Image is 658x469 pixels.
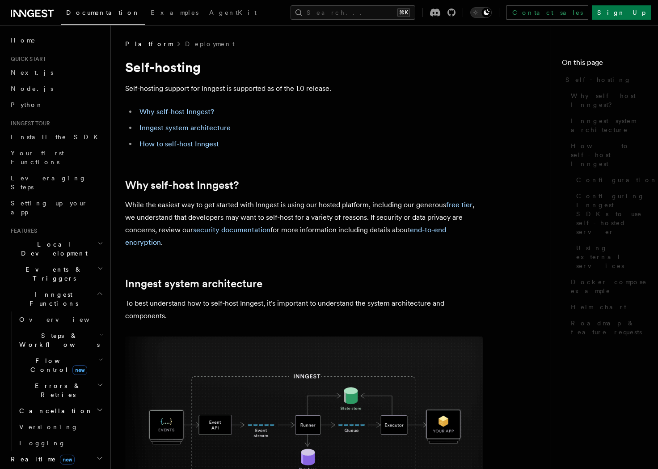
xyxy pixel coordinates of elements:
span: Setting up your app [11,200,88,216]
p: To best understand how to self-host Inngest, it's important to understand the system architecture... [125,297,483,322]
span: Inngest Functions [7,290,97,308]
a: Why self-host Inngest? [567,88,647,113]
span: Errors & Retries [16,381,97,399]
button: Realtimenew [7,451,105,467]
span: Configuring Inngest SDKs to use self-hosted server [576,192,647,236]
span: Events & Triggers [7,265,97,283]
a: Install the SDK [7,129,105,145]
a: security documentation [193,226,270,234]
a: Deployment [185,39,235,48]
span: Your first Functions [11,149,64,166]
span: Using external services [576,243,647,270]
span: Steps & Workflows [16,331,100,349]
span: Local Development [7,240,97,258]
span: Helm chart [571,303,626,311]
span: Self-hosting [565,75,631,84]
a: Configuration [573,172,647,188]
a: free tier [446,200,472,209]
h4: On this page [562,57,647,72]
span: Flow Control [16,356,98,374]
a: Contact sales [506,5,588,20]
a: AgentKit [204,3,262,24]
a: Setting up your app [7,195,105,220]
a: Why self-host Inngest? [125,179,239,192]
span: Roadmap & feature requests [571,319,647,337]
span: Platform [125,39,173,48]
button: Search...⌘K [291,5,415,20]
a: Roadmap & feature requests [567,315,647,340]
p: While the easiest way to get started with Inngest is using our hosted platform, including our gen... [125,199,483,249]
a: Helm chart [567,299,647,315]
a: How to self-host Inngest [139,140,219,148]
a: Self-hosting [562,72,647,88]
button: Errors & Retries [16,378,105,403]
span: Install the SDK [11,133,103,141]
a: Versioning [16,419,105,435]
span: Realtime [7,455,75,464]
a: Examples [145,3,204,24]
a: Sign Up [592,5,651,20]
span: Versioning [19,423,78,431]
span: new [60,455,75,465]
a: Node.js [7,81,105,97]
span: Features [7,227,37,234]
a: Documentation [61,3,145,25]
span: Logging [19,439,66,447]
span: Inngest system architecture [571,116,647,134]
span: Overview [19,316,111,323]
a: Logging [16,435,105,451]
span: Cancellation [16,406,93,415]
button: Steps & Workflows [16,328,105,353]
button: Cancellation [16,403,105,419]
span: How to self-host Inngest [571,141,647,168]
span: Why self-host Inngest? [571,91,647,109]
span: Quick start [7,55,46,63]
a: Using external services [573,240,647,274]
a: Docker compose example [567,274,647,299]
a: Python [7,97,105,113]
div: Inngest Functions [7,311,105,451]
a: Inngest system architecture [139,124,231,132]
h1: Self-hosting [125,59,483,75]
a: Inngest system architecture [567,113,647,138]
span: Configuration [576,175,658,184]
a: Configuring Inngest SDKs to use self-hosted server [573,188,647,240]
span: Documentation [66,9,140,16]
button: Flow Controlnew [16,353,105,378]
p: Self-hosting support for Inngest is supported as of the 1.0 release. [125,82,483,95]
a: How to self-host Inngest [567,138,647,172]
span: AgentKit [209,9,257,16]
a: Leveraging Steps [7,170,105,195]
a: Your first Functions [7,145,105,170]
button: Toggle dark mode [470,7,492,18]
a: Overview [16,311,105,328]
button: Events & Triggers [7,261,105,286]
a: Home [7,32,105,48]
span: Inngest tour [7,120,50,127]
span: Examples [151,9,198,16]
a: Why self-host Inngest? [139,107,214,116]
button: Local Development [7,236,105,261]
span: new [72,365,87,375]
kbd: ⌘K [397,8,410,17]
span: Docker compose example [571,277,647,295]
a: Inngest system architecture [125,277,262,290]
a: Next.js [7,64,105,81]
span: Leveraging Steps [11,175,86,191]
span: Next.js [11,69,53,76]
span: Python [11,101,43,108]
span: Home [11,36,36,45]
button: Inngest Functions [7,286,105,311]
span: Node.js [11,85,53,92]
